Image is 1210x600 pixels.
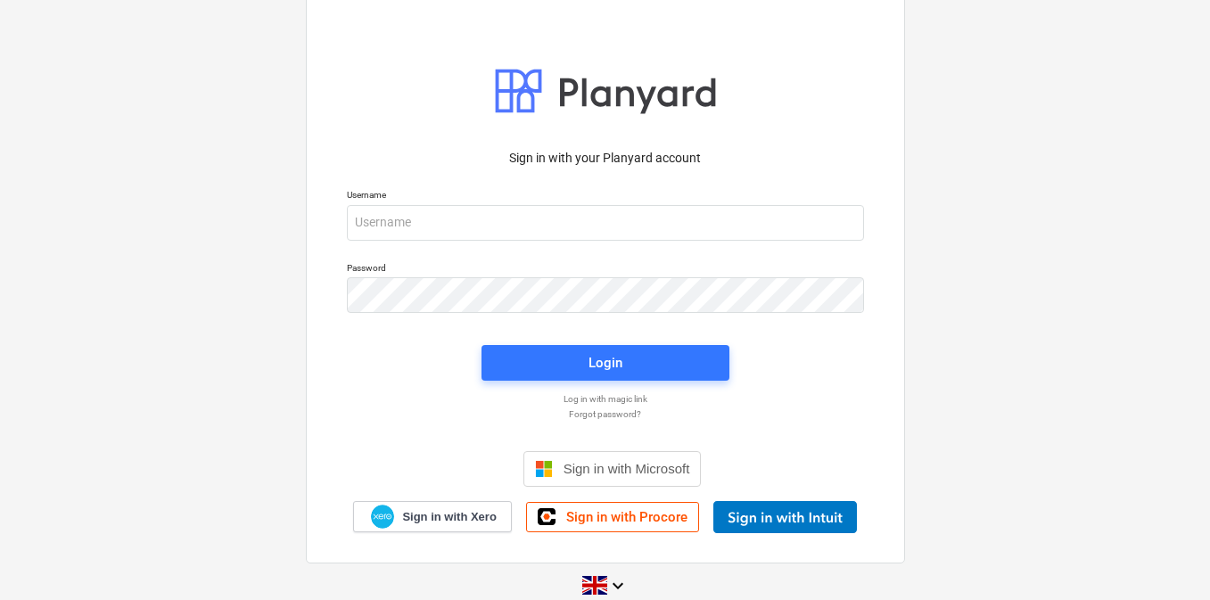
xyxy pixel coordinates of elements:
a: Sign in with Procore [526,502,699,532]
div: Login [589,351,622,374]
span: Sign in with Procore [566,509,687,525]
input: Username [347,205,864,241]
img: Microsoft logo [535,460,553,478]
p: Username [347,189,864,204]
i: keyboard_arrow_down [607,575,629,596]
img: Xero logo [371,505,394,529]
a: Sign in with Xero [353,501,512,532]
button: Login [482,345,729,381]
a: Log in with magic link [338,393,873,405]
p: Password [347,262,864,277]
span: Sign in with Microsoft [564,461,690,476]
span: Sign in with Xero [402,509,496,525]
a: Forgot password? [338,408,873,420]
p: Sign in with your Planyard account [347,149,864,168]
